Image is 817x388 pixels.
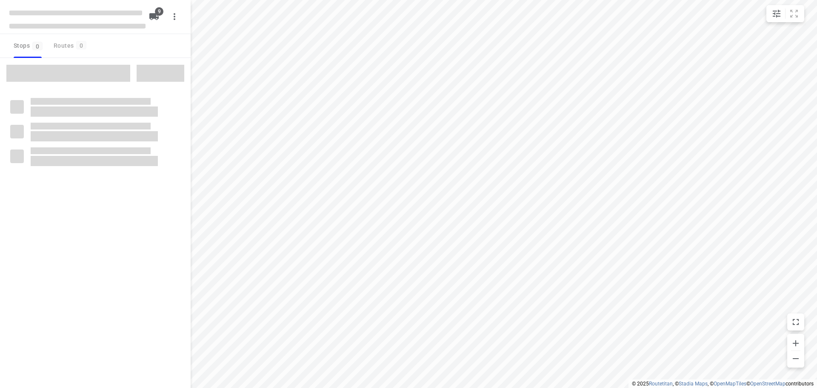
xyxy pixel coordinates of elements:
[632,381,814,387] li: © 2025 , © , © © contributors
[714,381,746,387] a: OpenMapTiles
[679,381,708,387] a: Stadia Maps
[768,5,785,22] button: Map settings
[766,5,804,22] div: small contained button group
[649,381,673,387] a: Routetitan
[750,381,786,387] a: OpenStreetMap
